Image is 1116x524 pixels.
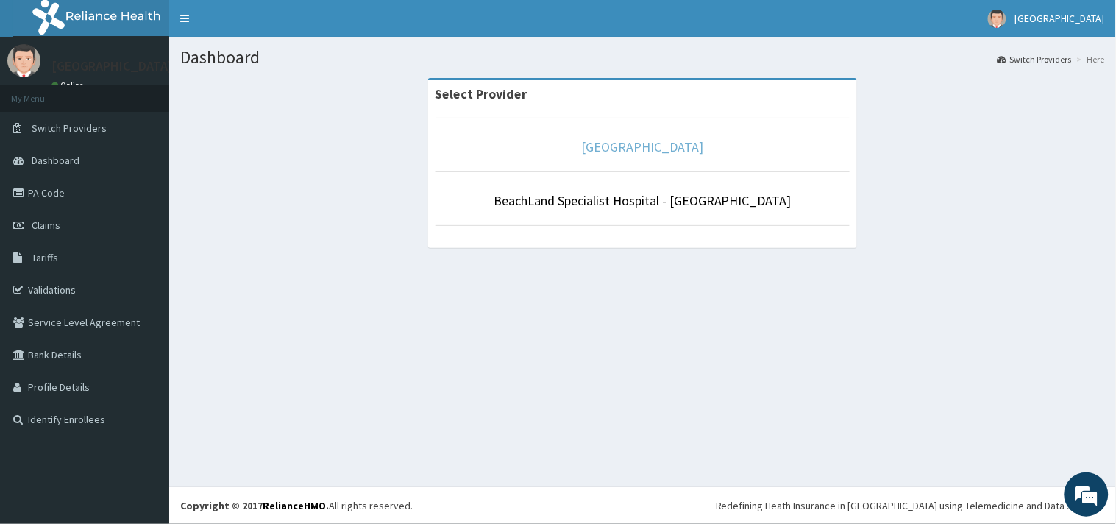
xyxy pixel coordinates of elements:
h1: Dashboard [180,48,1105,67]
span: Claims [32,219,60,232]
p: [GEOGRAPHIC_DATA] [51,60,173,73]
span: Tariffs [32,251,58,264]
footer: All rights reserved. [169,486,1116,524]
strong: Select Provider [436,85,527,102]
a: BeachLand Specialist Hospital - [GEOGRAPHIC_DATA] [494,192,792,209]
li: Here [1073,53,1105,65]
span: [GEOGRAPHIC_DATA] [1015,12,1105,25]
img: User Image [7,44,40,77]
strong: Copyright © 2017 . [180,499,329,512]
img: User Image [988,10,1006,28]
span: Switch Providers [32,121,107,135]
a: Online [51,80,87,91]
a: RelianceHMO [263,499,326,512]
span: Dashboard [32,154,79,167]
div: Redefining Heath Insurance in [GEOGRAPHIC_DATA] using Telemedicine and Data Science! [716,498,1105,513]
a: Switch Providers [998,53,1072,65]
a: [GEOGRAPHIC_DATA] [582,138,704,155]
